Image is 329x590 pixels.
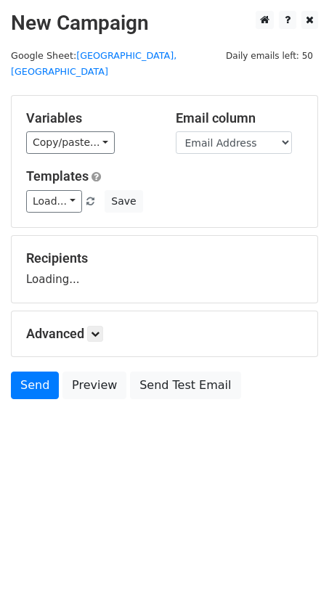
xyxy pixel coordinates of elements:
h2: New Campaign [11,11,318,36]
small: Google Sheet: [11,50,176,78]
div: Loading... [26,250,303,288]
a: Daily emails left: 50 [221,50,318,61]
span: Daily emails left: 50 [221,48,318,64]
h5: Variables [26,110,154,126]
a: Send Test Email [130,372,240,399]
a: Load... [26,190,82,213]
h5: Email column [176,110,304,126]
a: Copy/paste... [26,131,115,154]
button: Save [105,190,142,213]
a: Send [11,372,59,399]
a: Templates [26,168,89,184]
h5: Advanced [26,326,303,342]
h5: Recipients [26,250,303,266]
a: Preview [62,372,126,399]
a: [GEOGRAPHIC_DATA], [GEOGRAPHIC_DATA] [11,50,176,78]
